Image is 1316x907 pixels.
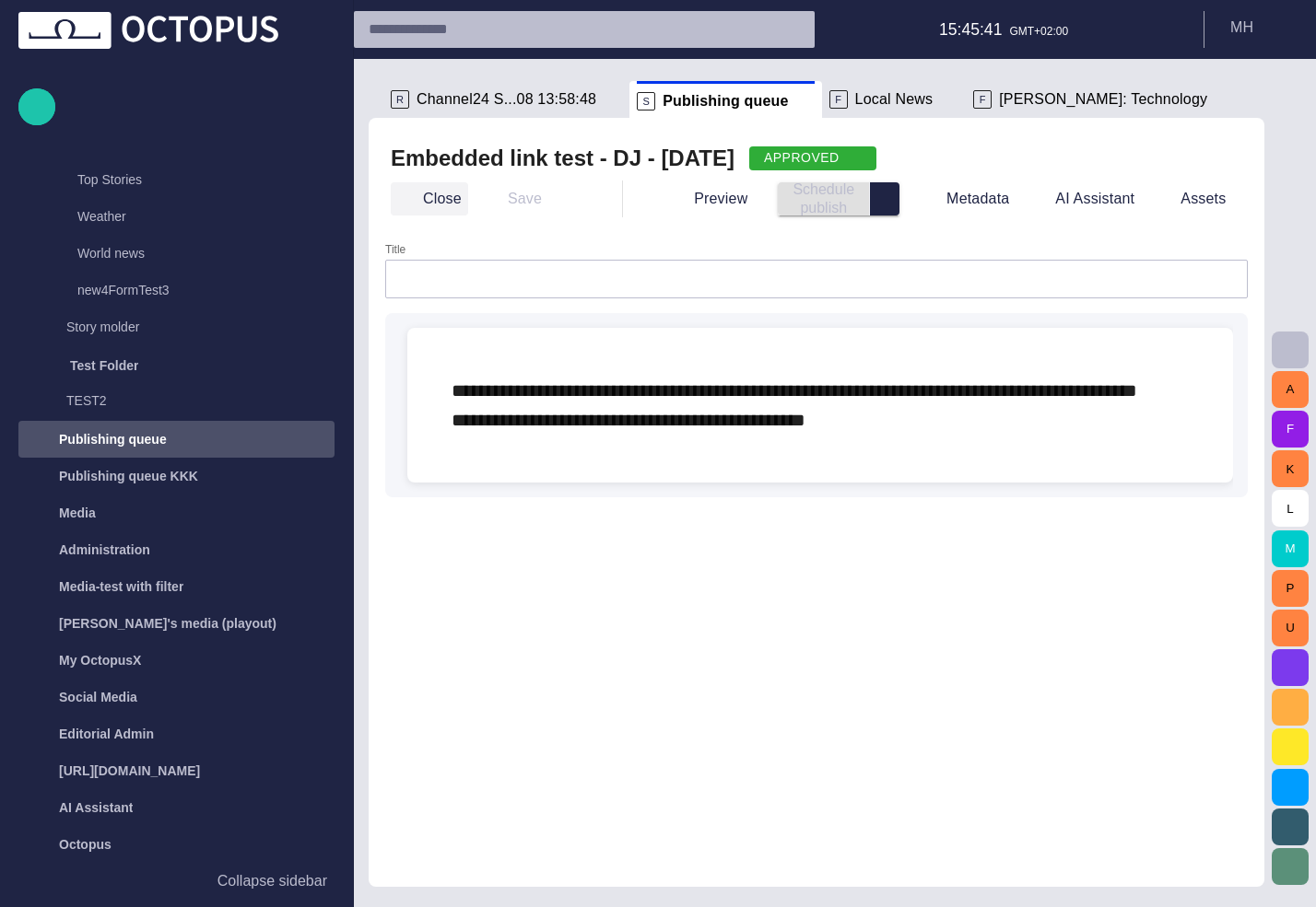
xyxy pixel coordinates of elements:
[18,494,335,531] div: Media
[870,182,899,215] button: select publish option
[999,90,1207,109] span: [PERSON_NAME]: Technology
[778,182,899,215] div: Button group with publish options
[59,430,167,448] p: Publishing queue
[18,12,278,49] img: Octopus News Room
[663,92,788,110] span: Publishing queue
[77,281,335,299] p: new4FormTest3
[70,356,138,375] p: Test Folder
[939,17,1003,41] p: 15:45:41
[973,90,992,109] p: F
[637,92,655,110] p: S
[749,146,876,170] button: APPROVED
[59,762,200,780] p: [URL][DOMAIN_NAME]
[59,614,276,633] p: [PERSON_NAME]'s media (playout)
[18,826,335,863] div: Octopus
[59,725,154,743] p: Editorial Admin
[1272,411,1309,448] button: F
[41,163,335,200] div: Top Stories
[417,90,596,109] span: Channel24 S...08 13:58:48
[1272,450,1309,487] button: K
[66,318,335,336] p: Story molder
[1009,23,1068,40] p: GMT+02:00
[41,200,335,237] div: Weather
[66,391,335,410] p: TEST2
[1272,570,1309,607] button: P
[59,504,96,522] p: Media
[59,835,112,854] p: Octopus
[18,605,335,642] div: [PERSON_NAME]'s media (playout)
[385,242,405,258] label: Title
[914,182,1016,215] button: Metadata
[59,651,141,669] p: My OctopusX
[59,577,183,596] p: Media-test with filter
[1230,17,1253,39] p: M H
[59,688,137,706] p: Social Media
[41,237,335,273] div: World news
[1272,530,1309,567] button: M
[829,90,848,109] p: F
[629,81,821,118] div: SPublishing queue
[391,90,409,109] p: R
[18,421,335,458] div: Publishing queue
[1023,182,1141,215] button: AI Assistant
[77,244,335,262] p: World news
[383,81,629,118] div: RChannel24 S...08 13:58:48
[18,568,335,605] div: Media-test with filter
[59,798,133,817] p: AI Assistant
[1272,610,1309,646] button: U
[855,90,934,109] span: Local News
[652,182,763,215] button: Preview
[77,207,335,226] p: Weather
[29,384,335,421] div: TEST2
[1148,182,1232,215] button: Assets
[18,752,335,789] div: [URL][DOMAIN_NAME]
[217,870,327,892] p: Collapse sidebar
[77,170,335,189] p: Top Stories
[59,541,150,559] p: Administration
[966,81,1215,118] div: F[PERSON_NAME]: Technology
[29,310,335,347] div: Story molder
[391,144,734,173] h2: Embedded link test - DJ - 24.09.24
[1272,371,1309,408] button: A
[391,182,468,215] button: Close
[1272,490,1309,527] button: L
[59,467,198,485] p: Publishing queue KKK
[18,863,335,900] button: Collapse sidebar
[41,273,335,310] div: new4FormTest3
[1216,11,1305,44] button: MH
[822,81,967,118] div: FLocal News
[18,789,335,826] div: AI Assistant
